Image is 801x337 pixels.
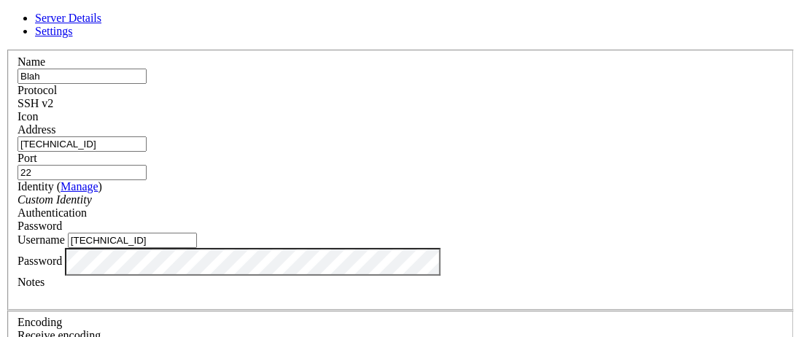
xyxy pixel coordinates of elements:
div: Custom Identity [18,193,783,206]
i: Custom Identity [18,193,92,206]
a: Manage [61,180,98,193]
input: Login Username [68,233,197,248]
label: Password [18,255,62,267]
label: Encoding [18,316,62,328]
label: Name [18,55,45,68]
a: Settings [35,25,73,37]
input: Port Number [18,165,147,180]
span: SSH v2 [18,97,53,109]
label: Protocol [18,84,57,96]
div: Password [18,220,783,233]
span: ( ) [57,180,102,193]
input: Server Name [18,69,147,84]
label: Port [18,152,37,164]
span: Password [18,220,62,232]
label: Authentication [18,206,87,219]
input: Host Name or IP [18,136,147,152]
label: Notes [18,276,44,288]
label: Username [18,233,65,246]
label: Icon [18,110,38,123]
div: SSH v2 [18,97,783,110]
label: Address [18,123,55,136]
label: Identity [18,180,102,193]
a: Server Details [35,12,101,24]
